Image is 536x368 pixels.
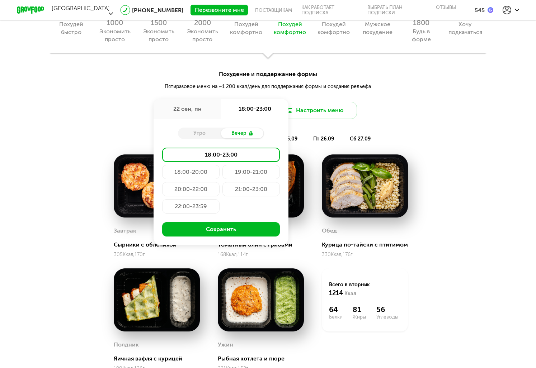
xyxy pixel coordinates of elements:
div: 305 170 [114,252,200,258]
div: 21:00-23:00 [222,182,280,196]
div: Яичная вафля с курицей [114,355,200,362]
button: Перезвоните мне [191,5,248,15]
h3: Полдник [114,341,139,348]
div: Будь в форме [405,28,437,43]
img: big_SpEnrfT8TXpvjoHu.png [114,154,200,218]
a: [PHONE_NUMBER] [132,7,183,14]
div: Пятиразовое меню на ~1 200 ккал/день для поддержания формы и создания рельефа [102,83,434,90]
div: 168 114 [218,252,304,258]
h3: Ужин [218,341,233,348]
img: big_ibVg6QbuJsGEFyON.png [114,268,200,331]
div: 22 сен, пн [154,99,221,119]
div: Мужское похудение [361,20,394,36]
button: Настроить меню [271,102,357,119]
div: 330 176 [322,252,408,258]
span: г [246,252,248,258]
div: 18:00-23:00 [221,99,288,119]
div: Эконом 1000 [97,12,133,26]
div: 20:00-22:00 [162,182,220,196]
img: bonus_b.cdccf46.png [488,7,493,13]
div: Хочу подкачаться [448,20,481,36]
img: shadow-triangle.0b0aa4a.svg [262,53,274,61]
div: 545 [475,7,485,14]
div: Экономить просто [186,28,218,43]
div: Утро [178,128,221,138]
span: 81 [353,305,376,314]
div: 22:00-23:59 [162,199,220,214]
div: Вечер [221,128,264,138]
span: 64 [329,305,353,314]
span: Ккал, [226,252,238,258]
h3: Обед [322,227,337,234]
span: сб 27.09 [350,136,371,142]
div: Экономить просто [98,28,131,43]
div: Всего в вторник [329,281,401,298]
div: Strong 1800 [403,12,439,26]
span: [GEOGRAPHIC_DATA] [52,5,110,11]
div: Сырники с облепихой [114,241,200,248]
span: Ккал, [331,252,343,258]
div: 18:00-23:00 [162,148,280,162]
span: Ккал, [123,252,135,258]
div: 19:00-21:00 [222,165,280,179]
span: 1214 [329,289,343,297]
img: big_z4cIIS1CBaw5xjx6.png [322,154,408,218]
div: Похудей комфортно [273,20,306,36]
button: Сохранить [162,222,280,236]
div: Экономить просто [142,28,175,43]
img: big_ANoBU2G0QHcjR3E4.png [218,268,304,331]
div: Рыбная котлета и пюре [218,355,304,362]
span: Жиры [353,314,376,320]
div: Эконом 1500 [140,12,177,26]
div: 18:00-20:00 [162,165,220,179]
span: Углеводы [376,314,400,320]
h3: Завтрак [114,227,136,234]
div: Похудей быстро [55,20,87,36]
span: Белки [329,314,353,320]
span: пт 26.09 [313,136,334,142]
div: Курица по-тайски с птитимом [322,241,408,248]
span: 56 [376,305,400,314]
span: г [143,252,145,258]
div: Похудей комфортно [230,20,262,36]
span: г [351,252,353,258]
span: Ккал [344,291,356,297]
div: Похудей комфортно [317,20,350,36]
div: Эконом 2000 [184,12,221,26]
